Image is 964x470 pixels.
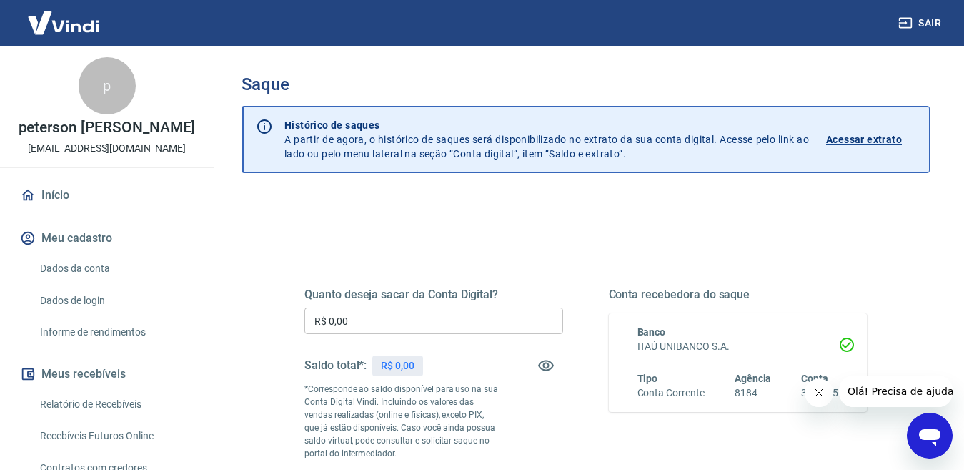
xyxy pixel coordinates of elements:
a: Acessar extrato [826,118,918,161]
h5: Quanto deseja sacar da Conta Digital? [304,288,563,302]
p: peterson [PERSON_NAME] [19,120,196,135]
span: Agência [735,373,772,384]
p: R$ 0,00 [381,358,414,373]
p: Acessar extrato [826,132,902,147]
a: Informe de rendimentos [34,318,197,347]
p: Histórico de saques [284,118,809,132]
a: Dados da conta [34,254,197,283]
iframe: Fechar mensagem [805,378,833,407]
span: Olá! Precisa de ajuda? [9,10,120,21]
h3: Saque [242,74,930,94]
a: Recebíveis Futuros Online [34,421,197,451]
p: [EMAIL_ADDRESS][DOMAIN_NAME] [28,141,186,156]
h6: 8184 [735,386,772,401]
a: Dados de login [34,286,197,315]
h6: 36827-5 [801,386,838,401]
h6: ITAÚ UNIBANCO S.A. [637,339,839,354]
span: Banco [637,326,666,338]
p: A partir de agora, o histórico de saques será disponibilizado no extrato da sua conta digital. Ac... [284,118,809,161]
img: Vindi [17,1,110,44]
a: Início [17,180,197,211]
iframe: Mensagem da empresa [839,376,953,407]
div: p [79,57,136,114]
iframe: Botão para abrir a janela de mensagens [907,413,953,459]
span: Conta [801,373,828,384]
button: Meus recebíveis [17,358,197,390]
h6: Conta Corrente [637,386,705,401]
button: Meu cadastro [17,222,197,254]
h5: Conta recebedora do saque [609,288,868,302]
span: Tipo [637,373,658,384]
h5: Saldo total*: [304,358,367,373]
button: Sair [895,10,947,36]
a: Relatório de Recebíveis [34,390,197,419]
p: *Corresponde ao saldo disponível para uso na sua Conta Digital Vindi. Incluindo os valores das ve... [304,383,498,460]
